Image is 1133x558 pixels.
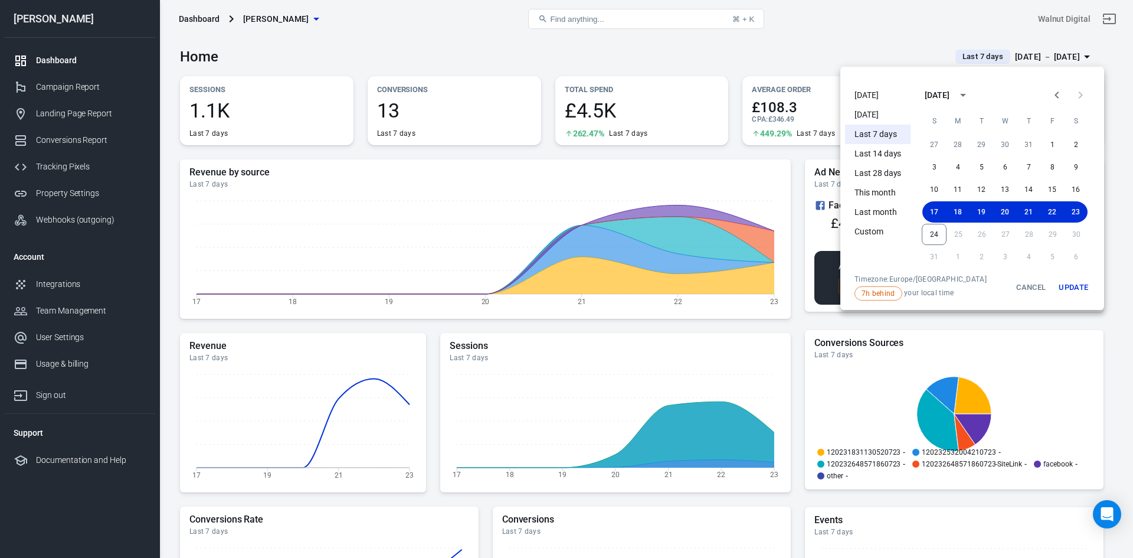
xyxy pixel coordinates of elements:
button: Update [1055,275,1092,301]
button: 3 [922,156,946,178]
button: 11 [946,179,970,200]
button: 5 [970,156,993,178]
span: Saturday [1065,109,1086,133]
li: Last 28 days [845,164,911,183]
button: 23 [1064,201,1088,223]
button: 31 [1017,134,1040,155]
li: Custom [845,222,911,242]
button: 22 [1040,201,1064,223]
span: Thursday [1018,109,1039,133]
button: 24 [922,224,947,245]
button: 1 [1040,134,1064,155]
span: your local time [854,286,987,301]
span: 7h behind [857,288,899,299]
li: [DATE] [845,105,911,125]
button: Previous month [1045,83,1069,107]
button: 12 [970,179,993,200]
span: Monday [947,109,968,133]
button: 20 [993,201,1017,223]
div: Timezone: Europe/[GEOGRAPHIC_DATA] [854,275,987,284]
span: Friday [1042,109,1063,133]
button: 14 [1017,179,1040,200]
button: 9 [1064,156,1088,178]
button: 16 [1064,179,1088,200]
button: 15 [1040,179,1064,200]
button: 29 [970,134,993,155]
li: Last 14 days [845,144,911,164]
button: 4 [946,156,970,178]
button: 10 [922,179,946,200]
button: 17 [922,201,946,223]
div: [DATE] [925,89,949,102]
button: 2 [1064,134,1088,155]
button: calendar view is open, switch to year view [953,85,973,105]
li: This month [845,183,911,203]
div: Open Intercom Messenger [1093,500,1121,528]
button: 8 [1040,156,1064,178]
button: 6 [993,156,1017,178]
button: 7 [1017,156,1040,178]
button: 28 [946,134,970,155]
li: Last 7 days [845,125,911,144]
button: 18 [946,201,970,223]
button: 27 [922,134,946,155]
button: 21 [1017,201,1040,223]
span: Wednesday [994,109,1016,133]
li: Last month [845,203,911,222]
button: 13 [993,179,1017,200]
button: 30 [993,134,1017,155]
span: Sunday [924,109,945,133]
li: [DATE] [845,86,911,105]
span: Tuesday [971,109,992,133]
button: Cancel [1012,275,1050,301]
button: 19 [970,201,993,223]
